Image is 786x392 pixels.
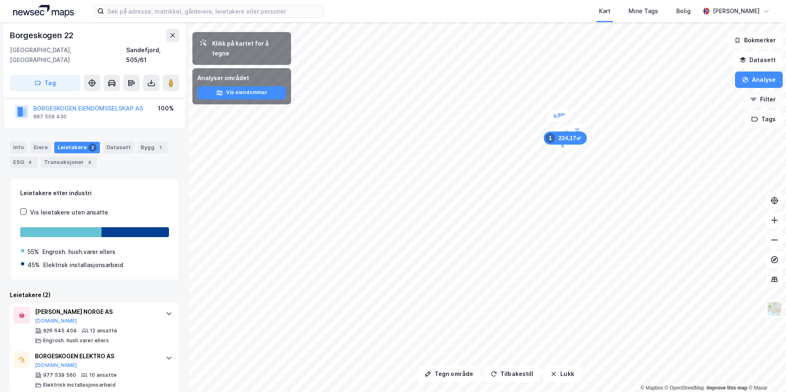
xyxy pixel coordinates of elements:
button: Lukk [543,366,581,382]
div: 100% [158,104,174,113]
div: 45% [28,260,40,270]
div: Vis leietakere uten ansatte [30,208,108,217]
div: [GEOGRAPHIC_DATA], [GEOGRAPHIC_DATA] [10,45,126,65]
div: [PERSON_NAME] NORGE AS [35,307,157,317]
div: Map marker [544,131,587,145]
button: Tags [744,111,783,127]
div: Bygg [137,142,168,153]
button: [DOMAIN_NAME] [35,318,77,324]
div: Klikk på kartet for å tegne [212,39,284,58]
div: 2 [88,143,97,152]
button: Bokmerker [727,32,783,48]
div: Sandefjord, 505/61 [126,45,179,65]
button: Tegn område [418,366,480,382]
div: 55% [28,247,39,257]
div: [PERSON_NAME] [713,6,760,16]
div: Eiere [30,142,51,153]
a: Mapbox [640,385,663,391]
div: 977 539 560 [43,372,76,378]
div: Analyser området [197,73,286,83]
button: Filter [743,91,783,108]
div: 1 [546,133,555,143]
div: Kart [599,6,610,16]
div: 4 [26,158,34,166]
div: Elektrisk installasjonsarbeid [43,382,116,388]
div: Mine Tags [629,6,658,16]
a: Improve this map [707,385,747,391]
button: Analyse [735,71,783,88]
div: BORGESKOGEN ELEKTRO AS [35,351,157,361]
div: Leietakere [54,142,100,153]
div: 926 645 404 [43,327,77,334]
div: Borgeskogen 22 [10,29,75,42]
div: ESG [10,157,37,168]
div: Engrosh. hush.varer ellers [43,337,109,344]
div: Map marker [548,107,571,124]
input: Søk på adresse, matrikkel, gårdeiere, leietakere eller personer [104,5,324,17]
div: 12 ansatte [90,327,117,334]
div: Datasett [103,142,134,153]
div: Engrosh. hush.varer ellers [42,247,116,257]
div: 10 ansatte [89,372,117,378]
div: Transaksjoner [41,157,97,168]
button: [DOMAIN_NAME] [35,362,77,369]
a: OpenStreetMap [665,385,705,391]
div: 1 [156,143,164,152]
button: Datasett [733,52,783,68]
iframe: Chat Widget [745,353,786,392]
button: Tag [10,75,81,91]
div: Elektrisk installasjonsarbeid [43,260,123,270]
button: Vis eiendommer [197,86,286,99]
img: Z [767,301,782,317]
div: Leietakere etter industri [20,188,169,198]
img: logo.a4113a55bc3d86da70a041830d287a7e.svg [13,5,74,17]
div: Info [10,142,27,153]
div: 987 509 430 [33,113,67,120]
button: Tilbakestill [483,366,540,382]
div: Bolig [676,6,691,16]
div: 4 [86,158,94,166]
div: Leietakere (2) [10,290,179,300]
